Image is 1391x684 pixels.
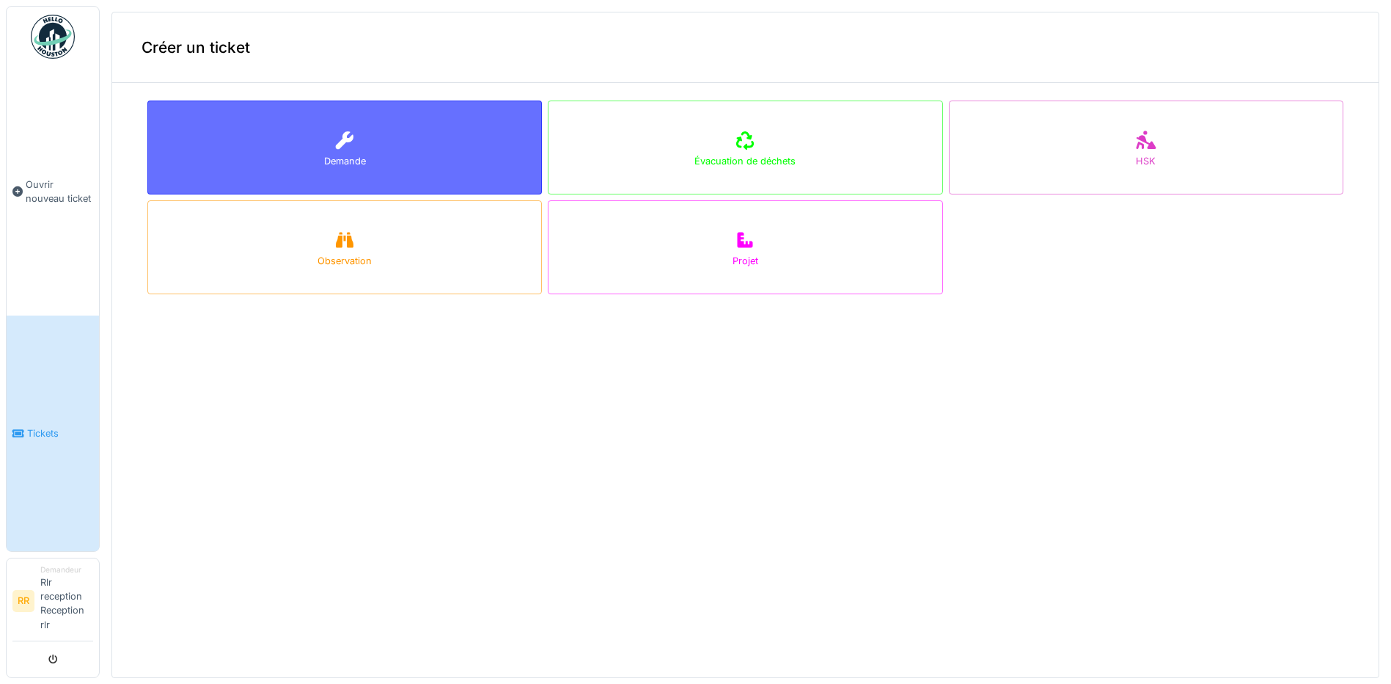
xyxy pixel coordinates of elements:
[31,15,75,59] img: Badge_color-CXgf-gQk.svg
[7,316,99,550] a: Tickets
[7,67,99,316] a: Ouvrir nouveau ticket
[40,564,93,575] div: Demandeur
[694,154,796,168] div: Évacuation de déchets
[1136,154,1156,168] div: HSK
[318,254,372,268] div: Observation
[12,590,34,612] li: RR
[40,564,93,638] li: Rlr reception Reception rlr
[26,178,93,205] span: Ouvrir nouveau ticket
[324,154,366,168] div: Demande
[27,426,93,440] span: Tickets
[112,12,1379,83] div: Créer un ticket
[12,564,93,641] a: RR DemandeurRlr reception Reception rlr
[733,254,758,268] div: Projet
